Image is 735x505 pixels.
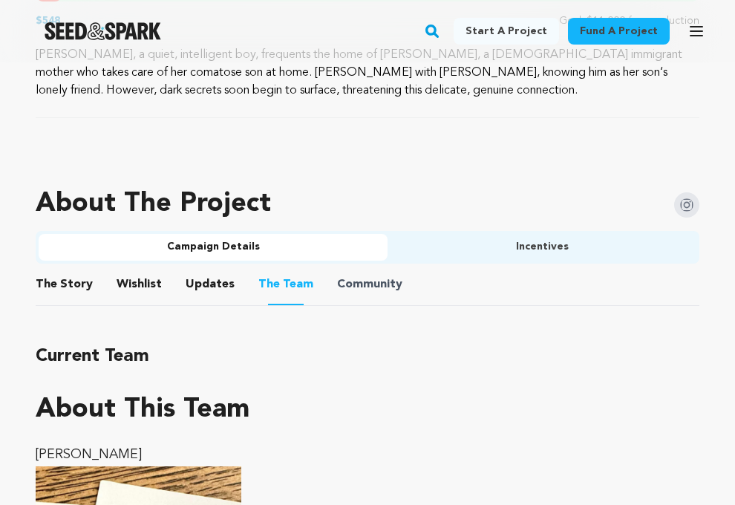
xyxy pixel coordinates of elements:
span: The [36,276,57,293]
a: Seed&Spark Homepage [45,22,161,40]
h1: About The Project [36,189,271,219]
p: [PERSON_NAME] [36,443,699,466]
p: [PERSON_NAME], a quiet, intelligent boy, frequents the home of [PERSON_NAME], a [DEMOGRAPHIC_DATA... [36,46,699,100]
span: Community [337,276,402,293]
img: Seed&Spark Logo Dark Mode [45,22,161,40]
h1: About This Team [36,395,249,425]
span: Story [36,276,93,293]
span: Wishlist [117,276,162,293]
span: Updates [186,276,235,293]
button: Incentives [388,234,696,261]
button: Campaign Details [39,234,388,261]
h1: Current Team [36,342,699,371]
span: Team [258,276,313,293]
a: Start a project [454,18,559,45]
img: Seed&Spark Instagram Icon [674,192,699,218]
span: The [258,276,280,293]
a: Fund a project [568,18,670,45]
